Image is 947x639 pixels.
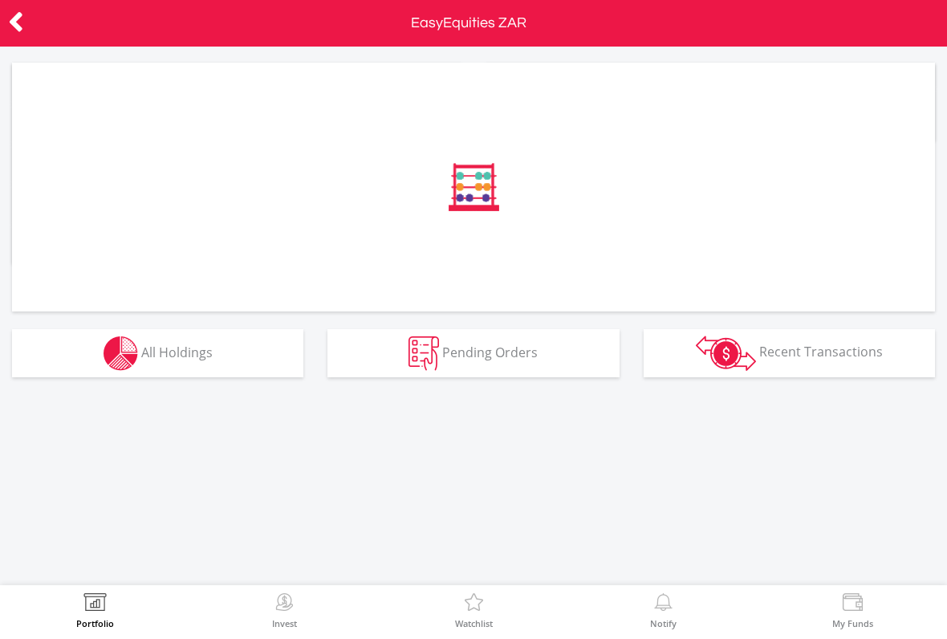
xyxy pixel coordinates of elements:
[840,593,865,616] img: View Funds
[651,593,676,616] img: View Notifications
[272,593,297,628] a: Invest
[104,336,138,371] img: holdings-wht.png
[832,593,873,628] a: My Funds
[442,343,538,360] span: Pending Orders
[76,593,114,628] a: Portfolio
[696,336,756,371] img: transactions-zar-wht.png
[408,336,439,371] img: pending_instructions-wht.png
[461,593,486,616] img: Watchlist
[455,619,493,628] label: Watchlist
[141,343,213,360] span: All Holdings
[327,329,619,377] button: Pending Orders
[759,343,883,360] span: Recent Transactions
[272,619,297,628] label: Invest
[272,593,297,616] img: Invest Now
[650,593,677,628] a: Notify
[650,619,677,628] label: Notify
[644,329,935,377] button: Recent Transactions
[455,593,493,628] a: Watchlist
[832,619,873,628] label: My Funds
[12,329,303,377] button: All Holdings
[76,619,114,628] label: Portfolio
[83,593,108,616] img: View Portfolio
